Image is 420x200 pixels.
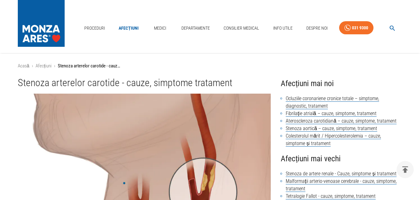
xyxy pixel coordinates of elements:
nav: breadcrumb [18,62,403,70]
a: Tetralogie Fallot - cauze, simptome, tratament [286,193,376,199]
div: 031 9300 [352,24,368,32]
h1: Stenoza arterelor carotide - cauze, simptome tratament [18,77,271,89]
a: Afecțiuni [116,22,141,35]
a: Afecțiuni [36,63,52,69]
a: Despre Noi [304,22,330,35]
a: 031 9300 [339,21,373,35]
a: Colesterolul mărit / Hipercolesterolemia – cauze, simptome și tratament [286,133,381,147]
li: › [32,62,33,70]
a: Stenoza aortică – cauze, simptome, tratament [286,125,377,132]
a: Consilier Medical [221,22,262,35]
a: Ateroscleroza carotidiană – cauze, simptome, tratament [286,118,397,124]
li: › [54,62,55,70]
h4: Afecțiuni mai noi [281,77,402,90]
a: Proceduri [82,22,107,35]
a: Info Utile [271,22,295,35]
h4: Afecțiuni mai vechi [281,152,402,165]
a: Fibrilație atrială – cauze, simptome, tratament [286,110,376,117]
a: Medici [150,22,170,35]
a: Malformații arterio-venoase cerebrale - cauze, simptome, tratament [286,178,396,192]
p: Stenoza arterelor carotide - cauze, simptome tratament [58,62,120,70]
a: Ocluziile coronariene cronice totale – simptome, diagnostic, tratament [286,95,379,109]
button: delete [397,161,414,178]
a: Departamente [179,22,212,35]
a: Stenoza de artere renale - Cauze, simptome și tratament [286,171,397,177]
a: Acasă [18,63,29,69]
